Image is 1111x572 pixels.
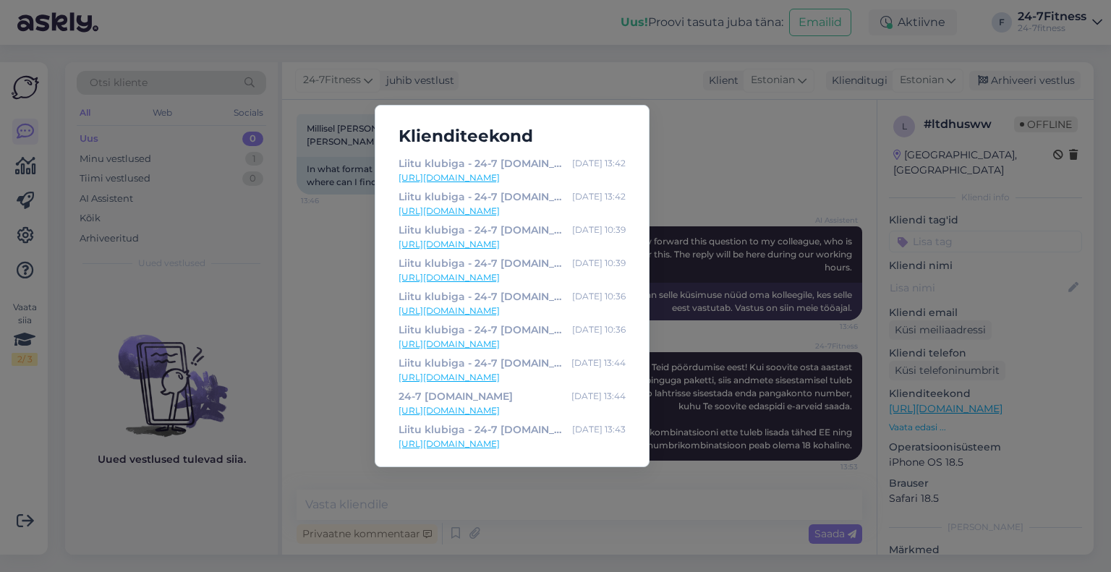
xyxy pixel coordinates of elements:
a: [URL][DOMAIN_NAME] [399,238,626,251]
div: [DATE] 13:44 [571,355,626,371]
div: [DATE] 13:42 [572,189,626,205]
a: [URL][DOMAIN_NAME] [399,271,626,284]
div: Liitu klubiga - 24-7 [DOMAIN_NAME] [399,189,566,205]
div: [DATE] 10:36 [572,322,626,338]
div: [DATE] 13:44 [571,388,626,404]
div: Liitu klubiga - 24-7 [DOMAIN_NAME] [399,155,566,171]
div: Liitu klubiga - 24-7 [DOMAIN_NAME] [399,289,566,304]
div: Liitu klubiga - 24-7 [DOMAIN_NAME] [399,322,566,338]
div: 24-7 [DOMAIN_NAME] [399,388,513,404]
div: Liitu klubiga - 24-7 [DOMAIN_NAME] [399,255,566,271]
a: [URL][DOMAIN_NAME] [399,404,626,417]
div: [DATE] 10:39 [572,255,626,271]
a: [URL][DOMAIN_NAME] [399,437,626,451]
div: [DATE] 13:43 [572,422,626,437]
a: [URL][DOMAIN_NAME] [399,371,626,384]
div: Liitu klubiga - 24-7 [DOMAIN_NAME] [399,222,566,238]
a: [URL][DOMAIN_NAME] [399,171,626,184]
h5: Klienditeekond [387,123,637,150]
div: Liitu klubiga - 24-7 [DOMAIN_NAME] [399,355,566,371]
a: [URL][DOMAIN_NAME] [399,304,626,317]
div: [DATE] 10:36 [572,289,626,304]
a: [URL][DOMAIN_NAME] [399,205,626,218]
div: [DATE] 13:42 [572,155,626,171]
div: [DATE] 10:39 [572,222,626,238]
div: Liitu klubiga - 24-7 [DOMAIN_NAME] [399,422,566,437]
a: [URL][DOMAIN_NAME] [399,338,626,351]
